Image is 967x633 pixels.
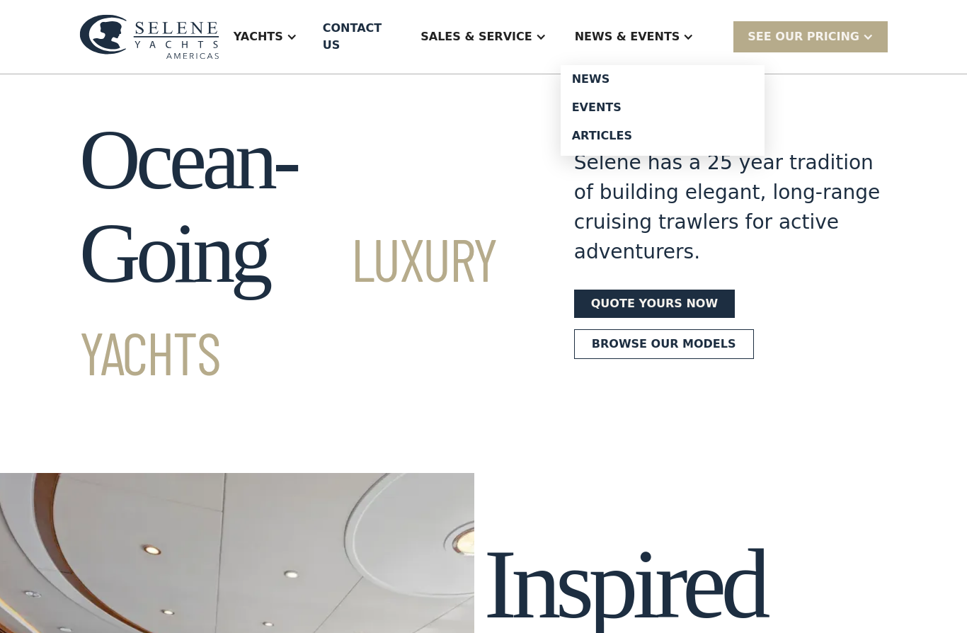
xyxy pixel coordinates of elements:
[572,74,753,85] div: News
[575,28,680,45] div: News & EVENTS
[79,113,523,394] h1: Ocean-Going
[733,21,888,52] div: SEE Our Pricing
[79,222,497,387] span: Luxury Yachts
[323,20,396,54] div: Contact US
[561,65,765,93] a: News
[219,8,311,65] div: Yachts
[79,14,219,59] img: logo
[561,65,765,156] nav: News & EVENTS
[406,8,560,65] div: Sales & Service
[561,8,709,65] div: News & EVENTS
[748,28,859,45] div: SEE Our Pricing
[574,329,754,359] a: Browse our models
[574,290,735,318] a: Quote yours now
[420,28,532,45] div: Sales & Service
[234,28,283,45] div: Yachts
[561,122,765,150] a: Articles
[572,130,753,142] div: Articles
[572,102,753,113] div: Events
[561,93,765,122] a: Events
[574,148,888,267] div: Selene has a 25 year tradition of building elegant, long-range cruising trawlers for active adven...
